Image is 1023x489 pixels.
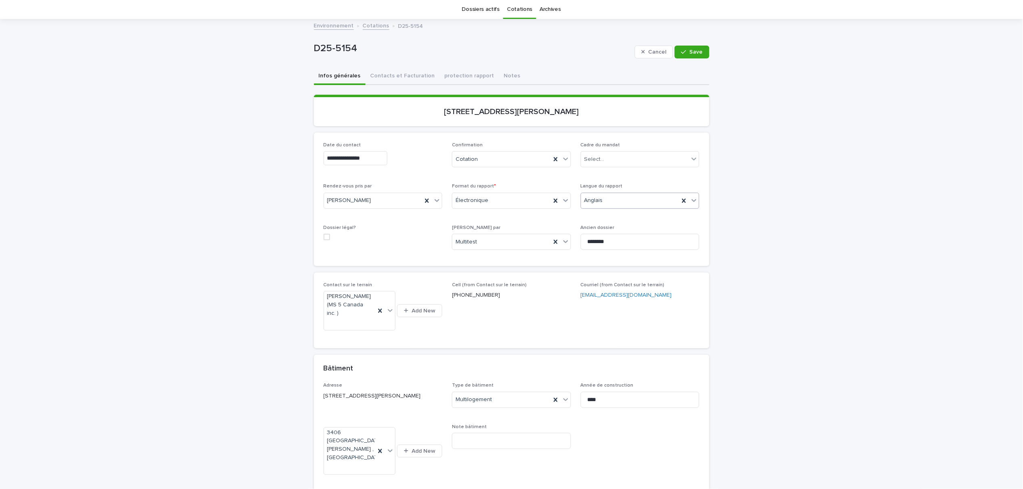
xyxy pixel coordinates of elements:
button: Infos générales [314,68,366,85]
span: Add New [412,448,435,454]
span: Multilogement [456,395,492,404]
span: Format du rapport [452,184,496,189]
button: Contacts et Facturation [366,68,440,85]
span: Courriel (from Contact sur le terrain) [581,283,665,287]
button: Notes [499,68,525,85]
span: Save [690,49,703,55]
span: Cadre du mandat [581,143,620,148]
h2: Bâtiment [324,364,354,373]
span: Année de construction [581,383,634,388]
div: Select... [584,155,605,164]
button: Add New [397,304,442,317]
span: [PERSON_NAME] [327,196,371,205]
span: Dossier légal? [324,225,356,230]
span: Contact sur le terrain [324,283,372,287]
button: Add New [397,445,442,458]
p: [STREET_ADDRESS][PERSON_NAME] [324,107,700,117]
a: Cotations [363,21,389,30]
span: [PERSON_NAME] (MS 5 Canada inc. ) [327,292,372,317]
button: Save [675,46,709,58]
span: Add New [412,308,435,314]
span: Note bâtiment [452,424,487,429]
span: Rendez-vous pris par [324,184,372,189]
p: [STREET_ADDRESS][PERSON_NAME] [324,392,443,400]
a: Environnement [314,21,354,30]
span: Anglais [584,196,603,205]
p: [PHONE_NUMBER] [452,291,571,300]
span: Confirmation [452,143,483,148]
button: protection rapport [440,68,499,85]
span: Cell (from Contact sur le terrain) [452,283,527,287]
button: Cancel [635,46,674,58]
span: Multitest [456,238,477,246]
span: Électronique [456,196,488,205]
p: D25-5154 [314,43,632,54]
span: [PERSON_NAME] par [452,225,500,230]
p: D25-5154 [398,21,423,30]
span: Type de bâtiment [452,383,494,388]
span: Date du contact [324,143,361,148]
span: Langue du rapport [581,184,623,189]
span: Adresse [324,383,343,388]
a: [EMAIL_ADDRESS][DOMAIN_NAME] [581,292,672,298]
span: Cancel [648,49,666,55]
span: Ancien dossier [581,225,615,230]
span: 3406 [GEOGRAPHIC_DATA][PERSON_NAME] , [GEOGRAPHIC_DATA] [327,429,383,462]
span: Cotation [456,155,478,164]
